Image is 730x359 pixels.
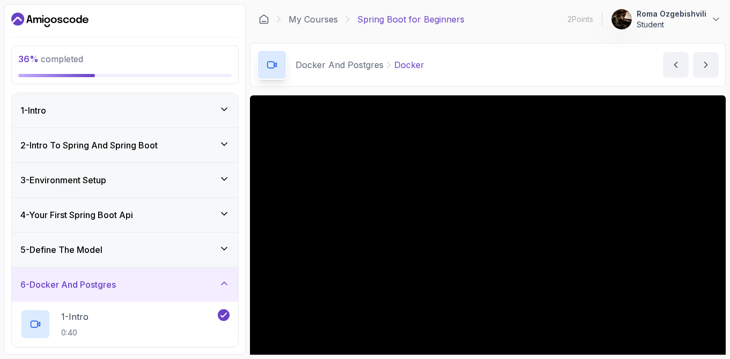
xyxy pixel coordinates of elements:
[567,14,593,25] p: 2 Points
[12,93,238,128] button: 1-Intro
[693,52,719,78] button: next content
[20,139,158,152] h3: 2 - Intro To Spring And Spring Boot
[357,13,464,26] p: Spring Boot for Beginners
[637,19,706,30] p: Student
[20,278,116,291] h3: 6 - Docker And Postgres
[296,58,384,71] p: Docker And Postgres
[20,243,102,256] h3: 5 - Define The Model
[12,233,238,267] button: 5-Define The Model
[394,58,424,71] p: Docker
[61,327,89,338] p: 0:40
[637,9,706,19] p: Roma Ozgebishvili
[259,14,269,25] a: Dashboard
[663,52,689,78] button: previous content
[12,163,238,197] button: 3-Environment Setup
[20,104,46,117] h3: 1 - Intro
[20,309,230,339] button: 1-Intro0:40
[611,9,632,29] img: user profile image
[11,11,89,28] a: Dashboard
[20,208,133,221] h3: 4 - Your First Spring Boot Api
[12,128,238,162] button: 2-Intro To Spring And Spring Boot
[18,54,83,64] span: completed
[12,267,238,302] button: 6-Docker And Postgres
[20,174,106,186] h3: 3 - Environment Setup
[18,54,39,64] span: 36 %
[611,9,721,30] button: user profile imageRoma OzgebishviliStudent
[289,13,338,26] a: My Courses
[12,198,238,232] button: 4-Your First Spring Boot Api
[61,310,89,323] p: 1 - Intro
